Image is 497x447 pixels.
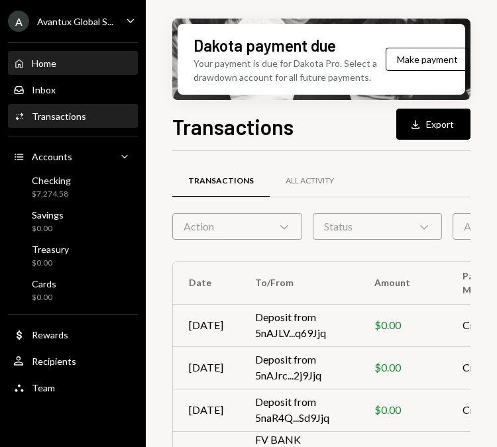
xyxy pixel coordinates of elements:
[8,375,138,399] a: Team
[32,58,56,69] div: Home
[193,56,386,84] div: Your payment is due for Dakota Pro. Select a drawdown account for all future payments.
[8,77,138,101] a: Inbox
[286,175,334,187] div: All Activity
[239,389,359,431] td: Deposit from 5naR4Q...Sd9Jjq
[37,16,113,27] div: Avantux Global S...
[239,262,359,304] th: To/From
[359,262,447,304] th: Amount
[396,109,470,140] button: Export
[32,175,71,186] div: Checking
[270,164,350,198] a: All Activity
[8,104,138,128] a: Transactions
[313,213,443,240] div: Status
[8,205,138,237] a: Savings$0.00
[172,113,294,140] h1: Transactions
[193,34,336,56] div: Dakota payment due
[189,317,223,333] div: [DATE]
[8,274,138,306] a: Cards$0.00
[8,51,138,75] a: Home
[173,262,239,304] th: Date
[374,317,431,333] div: $0.00
[32,209,64,221] div: Savings
[172,164,270,198] a: Transactions
[32,84,56,95] div: Inbox
[189,402,223,418] div: [DATE]
[188,175,254,187] div: Transactions
[8,144,138,168] a: Accounts
[374,402,431,418] div: $0.00
[8,11,29,32] div: A
[386,48,469,71] button: Make payment
[32,258,69,269] div: $0.00
[32,329,68,340] div: Rewards
[32,356,76,367] div: Recipients
[8,349,138,373] a: Recipients
[32,278,56,289] div: Cards
[32,111,86,122] div: Transactions
[239,304,359,346] td: Deposit from 5nAJLV...q69Jjq
[32,382,55,393] div: Team
[32,244,69,255] div: Treasury
[32,189,71,200] div: $7,274.58
[8,240,138,272] a: Treasury$0.00
[8,323,138,346] a: Rewards
[32,223,64,234] div: $0.00
[32,151,72,162] div: Accounts
[32,292,56,303] div: $0.00
[374,360,431,375] div: $0.00
[8,171,138,203] a: Checking$7,274.58
[172,213,302,240] div: Action
[189,360,223,375] div: [DATE]
[239,346,359,389] td: Deposit from 5nAJrc...2j9Jjq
